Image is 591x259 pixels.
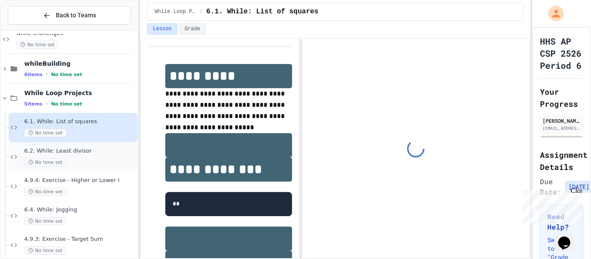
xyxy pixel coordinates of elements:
[539,3,566,23] div: My Account
[24,89,136,97] span: While Loop Projects
[24,101,42,107] span: 5 items
[24,72,42,77] span: 6 items
[147,23,177,35] button: Lesson
[543,125,581,131] div: [EMAIL_ADDRESS][DOMAIN_NAME]
[24,246,67,255] span: No time set
[24,147,136,155] span: 6.2. While: Least divisor
[8,6,131,25] button: Back to Teams
[519,187,582,224] iframe: chat widget
[540,149,583,173] h2: Assignment Details
[51,72,82,77] span: No time set
[46,71,48,78] span: •
[543,117,581,125] div: [PERSON_NAME]
[24,188,67,196] span: No time set
[199,8,202,15] span: /
[51,101,82,107] span: No time set
[154,8,196,15] span: While Loop Projects
[24,60,136,67] span: whileBuilding
[555,224,582,250] iframe: chat widget
[540,86,583,110] h2: Your Progress
[24,129,67,137] span: No time set
[540,176,562,197] span: Due Date:
[16,41,59,49] span: No time set
[24,206,136,214] span: 6.4. While: Jogging
[24,217,67,225] span: No time set
[3,3,60,55] div: Chat with us now!Close
[206,6,318,17] span: 6.1. While: List of squares
[24,118,136,125] span: 6.1. While: List of squares
[16,30,136,37] span: while challenges
[24,177,136,184] span: 4.9.4: Exercise - Higher or Lower I
[24,158,67,166] span: No time set
[540,35,583,71] h1: HHS AP CSP 2526 Period 6
[46,100,48,107] span: •
[56,11,96,20] span: Back to Teams
[179,23,206,35] button: Grade
[24,236,136,243] span: 4.9.3: Exercise - Target Sum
